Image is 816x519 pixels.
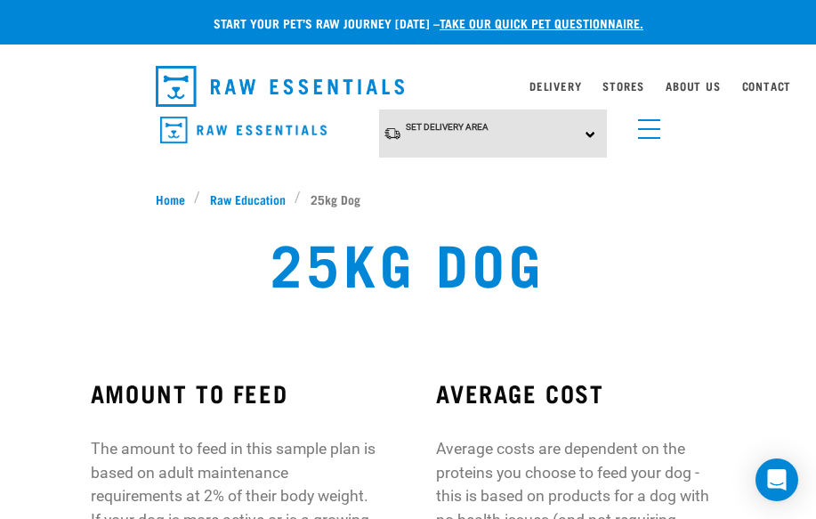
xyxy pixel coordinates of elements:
span: Home [156,190,185,208]
span: Set Delivery Area [406,122,489,132]
a: About Us [666,83,720,89]
a: Raw Education [200,190,295,208]
img: Raw Essentials Logo [160,117,327,144]
a: Delivery [529,83,581,89]
img: van-moving.png [384,126,401,141]
a: Home [156,190,195,208]
nav: breadcrumbs [156,190,661,208]
img: Raw Essentials Logo [156,66,405,107]
a: menu [629,109,661,141]
span: Raw Education [210,190,286,208]
a: Stores [602,83,644,89]
h1: 25kg Dog [271,230,545,294]
a: Contact [742,83,792,89]
nav: dropdown navigation [141,59,675,114]
h3: AMOUNT TO FEED [91,379,380,407]
h3: AVERAGE COST [436,379,725,407]
div: Open Intercom Messenger [755,458,798,501]
a: take our quick pet questionnaire. [440,20,643,26]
